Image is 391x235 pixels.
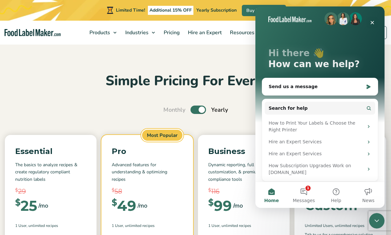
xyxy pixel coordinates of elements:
[15,145,86,158] p: Essential
[121,21,158,45] a: Industries
[148,6,193,15] span: Additional 15% OFF
[15,223,26,229] span: 1 User
[112,145,183,158] p: Pro
[123,29,149,36] span: Industries
[15,199,37,213] div: 25
[87,29,111,36] span: Products
[211,187,220,196] span: 116
[305,223,333,229] span: Unlimited Users
[228,29,255,36] span: Resources
[208,187,211,194] span: $
[333,223,365,229] span: , Unlimited Recipes
[255,6,385,208] iframe: Intercom live chat
[112,187,115,194] span: $
[116,7,145,13] span: Limited Time!
[112,161,183,183] p: Advanced features for understanding & optimizing recipes
[305,199,357,212] div: Custom
[220,223,251,229] span: , Unlimited Recipes
[208,199,214,207] span: $
[115,187,122,196] span: 58
[15,187,18,194] span: $
[123,223,155,229] span: , Unlimited Recipes
[208,199,232,213] div: 99
[163,106,185,114] span: Monthly
[26,223,58,229] span: , Unlimited Recipes
[186,29,222,36] span: Hire an Expert
[112,223,123,229] span: 1 User
[112,199,136,213] div: 49
[18,187,26,196] span: 29
[233,201,243,210] span: /mo
[184,21,224,45] a: Hire an Expert
[141,129,183,142] span: Most Popular
[369,213,385,229] iframe: Intercom live chat
[5,72,386,90] h2: Simple Pricing For Everyone
[86,21,120,45] a: Products
[208,223,220,229] span: 1 User
[38,201,48,210] span: /mo
[190,106,206,114] label: Toggle
[208,145,279,158] p: Business
[196,7,237,13] span: Yearly Subscription
[112,199,117,207] span: $
[160,21,182,45] a: Pricing
[211,106,228,114] span: Yearly
[208,161,279,183] p: Dynamic reporting, full customization, & premium compliance tools
[242,5,286,16] a: Buy Now & Save
[226,21,264,45] a: Resources
[15,161,86,183] p: The basics to analyze recipes & create regulatory compliant nutrition labels
[138,201,147,210] span: /mo
[162,29,180,36] span: Pricing
[15,199,21,207] span: $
